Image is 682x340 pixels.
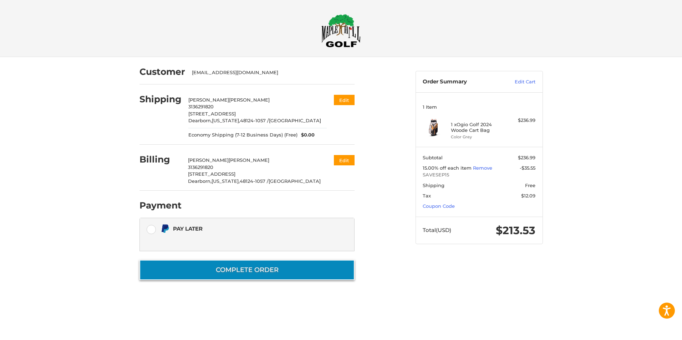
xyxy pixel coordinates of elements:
[188,118,212,123] span: Dearborn,
[188,104,214,109] span: 3136291820
[188,111,236,117] span: [STREET_ADDRESS]
[139,94,182,105] h2: Shipping
[229,97,270,103] span: [PERSON_NAME]
[423,193,431,199] span: Tax
[520,165,535,171] span: -$35.55
[240,178,269,184] span: 48124-1057 /
[423,203,455,209] a: Coupon Code
[173,223,310,235] div: Pay Later
[297,132,315,139] span: $0.00
[518,155,535,160] span: $236.99
[188,132,297,139] span: Economy Shipping (7-12 Business Days) (Free)
[525,182,535,188] span: Free
[192,69,347,76] div: [EMAIL_ADDRESS][DOMAIN_NAME]
[473,165,492,171] a: Remove
[212,118,240,123] span: [US_STATE],
[188,157,229,163] span: [PERSON_NAME]
[269,178,321,184] span: [GEOGRAPHIC_DATA]
[188,164,213,170] span: 3136291820
[161,224,169,233] img: Pay Later icon
[521,193,535,199] span: $12.09
[423,155,443,160] span: Subtotal
[423,104,535,110] h3: 1 Item
[229,157,269,163] span: [PERSON_NAME]
[212,178,240,184] span: [US_STATE],
[188,178,212,184] span: Dearborn,
[269,118,321,123] span: [GEOGRAPHIC_DATA]
[188,171,235,177] span: [STREET_ADDRESS]
[423,78,499,86] h3: Order Summary
[423,227,451,233] span: Total (USD)
[321,14,361,47] img: Maple Hill Golf
[139,200,182,211] h2: Payment
[451,122,505,133] h4: 1 x Ogio Golf 2024 Woode Cart Bag
[161,236,310,242] iframe: PayPal Message 1
[423,171,535,179] span: SAVESEP15
[334,95,355,105] button: Edit
[496,224,535,237] span: $213.53
[240,118,269,123] span: 48124-1057 /
[507,117,535,124] div: $236.99
[139,260,355,280] button: Complete order
[139,66,185,77] h2: Customer
[423,182,444,188] span: Shipping
[139,154,181,165] h2: Billing
[334,155,355,165] button: Edit
[423,165,473,171] span: 15.00% off each item
[188,97,229,103] span: [PERSON_NAME]
[451,134,505,140] li: Color Grey
[499,78,535,86] a: Edit Cart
